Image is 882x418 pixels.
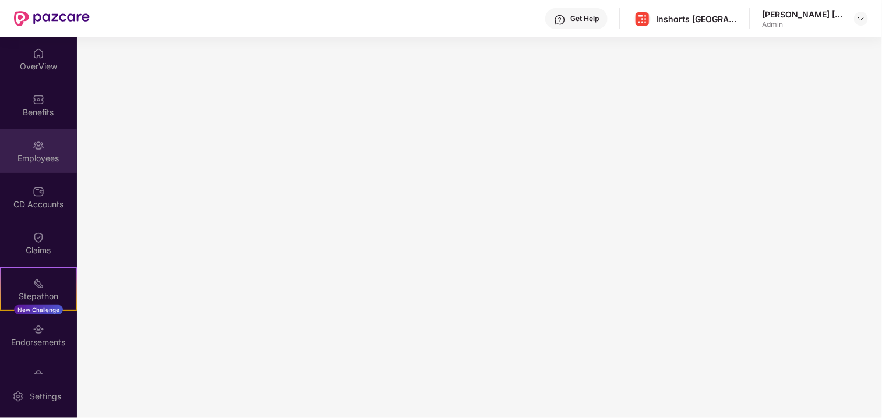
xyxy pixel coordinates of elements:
img: svg+xml;base64,PHN2ZyBpZD0iQmVuZWZpdHMiIHhtbG5zPSJodHRwOi8vd3d3LnczLm9yZy8yMDAwL3N2ZyIgd2lkdGg9Ij... [33,94,44,105]
img: svg+xml;base64,PHN2ZyBpZD0iQ0RfQWNjb3VudHMiIGRhdGEtbmFtZT0iQ0QgQWNjb3VudHMiIHhtbG5zPSJodHRwOi8vd3... [33,186,44,197]
img: svg+xml;base64,PHN2ZyBpZD0iTXlfT3JkZXJzIiBkYXRhLW5hbWU9Ik15IE9yZGVycyIgeG1sbnM9Imh0dHA6Ly93d3cudz... [33,370,44,381]
img: svg+xml;base64,PHN2ZyBpZD0iRHJvcGRvd24tMzJ4MzIiIHhtbG5zPSJodHRwOi8vd3d3LnczLm9yZy8yMDAwL3N2ZyIgd2... [856,14,866,23]
img: svg+xml;base64,PHN2ZyBpZD0iU2V0dGluZy0yMHgyMCIgeG1sbnM9Imh0dHA6Ly93d3cudzMub3JnLzIwMDAvc3ZnIiB3aW... [12,391,24,402]
img: svg+xml;base64,PHN2ZyBpZD0iRW1wbG95ZWVzIiB4bWxucz0iaHR0cDovL3d3dy53My5vcmcvMjAwMC9zdmciIHdpZHRoPS... [33,140,44,151]
img: Inshorts%20Logo.png [634,10,651,27]
img: svg+xml;base64,PHN2ZyBpZD0iSG9tZSIgeG1sbnM9Imh0dHA6Ly93d3cudzMub3JnLzIwMDAvc3ZnIiB3aWR0aD0iMjAiIG... [33,48,44,59]
div: New Challenge [14,305,63,314]
img: svg+xml;base64,PHN2ZyB4bWxucz0iaHR0cDovL3d3dy53My5vcmcvMjAwMC9zdmciIHdpZHRoPSIyMSIgaGVpZ2h0PSIyMC... [33,278,44,289]
div: Admin [762,20,844,29]
div: [PERSON_NAME] [PERSON_NAME] [762,9,844,20]
div: Settings [26,391,65,402]
div: Inshorts [GEOGRAPHIC_DATA] Advertising And Services Private Limited [656,13,738,24]
div: Get Help [570,14,599,23]
img: svg+xml;base64,PHN2ZyBpZD0iSGVscC0zMngzMiIgeG1sbnM9Imh0dHA6Ly93d3cudzMub3JnLzIwMDAvc3ZnIiB3aWR0aD... [554,14,566,26]
img: New Pazcare Logo [14,11,90,26]
img: svg+xml;base64,PHN2ZyBpZD0iQ2xhaW0iIHhtbG5zPSJodHRwOi8vd3d3LnczLm9yZy8yMDAwL3N2ZyIgd2lkdGg9IjIwIi... [33,232,44,243]
img: svg+xml;base64,PHN2ZyBpZD0iRW5kb3JzZW1lbnRzIiB4bWxucz0iaHR0cDovL3d3dy53My5vcmcvMjAwMC9zdmciIHdpZH... [33,324,44,335]
div: Stepathon [1,291,76,302]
